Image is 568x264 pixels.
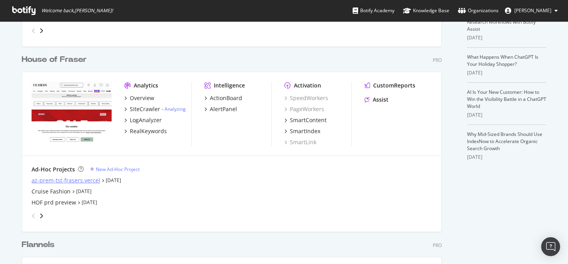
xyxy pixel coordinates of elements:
a: SpeedWorkers [284,94,328,102]
a: New Ad-Hoc Project [90,166,140,173]
a: Analyzing [164,106,186,112]
a: [DATE] [106,177,121,184]
a: [DATE] [76,188,92,195]
a: SiteCrawler- Analyzing [124,105,186,113]
div: Knowledge Base [403,7,449,15]
button: [PERSON_NAME] [499,4,564,17]
a: Flannels [22,239,58,251]
div: Open Intercom Messenger [541,237,560,256]
a: Overview [124,94,154,102]
span: Amelie Thomas [514,7,551,14]
div: - [162,106,186,112]
div: Assist [373,96,389,104]
a: [DATE] [82,199,97,206]
div: New Ad-Hoc Project [96,166,140,173]
span: Welcome back, [PERSON_NAME] ! [41,7,113,14]
a: HOF prd preview [32,199,76,206]
div: [DATE] [467,154,546,161]
div: Overview [130,94,154,102]
div: Intelligence [214,82,245,89]
a: az-prem-tst-frasers.vercel [32,177,100,184]
a: SmartLink [284,138,316,146]
div: AlertPanel [210,105,237,113]
div: LogAnalyzer [130,116,162,124]
div: Organizations [458,7,499,15]
div: Ad-Hoc Projects [32,165,75,173]
a: Cruise Fashion [32,188,71,195]
a: SmartContent [284,116,327,124]
a: LogAnalyzer [124,116,162,124]
a: What Happens When ChatGPT Is Your Holiday Shopper? [467,54,538,67]
div: Analytics [134,82,158,89]
div: Botify Academy [353,7,394,15]
img: houseoffraser.co.uk [32,82,112,145]
a: House of Fraser [22,54,90,65]
a: SmartIndex [284,127,320,135]
div: angle-left [28,210,39,222]
div: angle-right [39,212,44,220]
div: [DATE] [467,69,546,76]
a: ActionBoard [204,94,242,102]
a: AlertPanel [204,105,237,113]
div: angle-left [28,24,39,37]
div: CustomReports [373,82,415,89]
div: ActionBoard [210,94,242,102]
div: Pro [433,57,442,63]
a: Assist [364,96,389,104]
a: PageWorkers [284,105,324,113]
div: SiteCrawler [130,105,160,113]
div: SmartIndex [290,127,320,135]
div: RealKeywords [130,127,167,135]
a: CustomReports [364,82,415,89]
div: [DATE] [467,112,546,119]
a: Why Mid-Sized Brands Should Use IndexNow to Accelerate Organic Search Growth [467,131,542,152]
a: RealKeywords [124,127,167,135]
div: Pro [433,242,442,249]
div: Flannels [22,239,54,251]
a: AI Is Your New Customer: How to Win the Visibility Battle in a ChatGPT World [467,89,546,110]
div: Activation [294,82,321,89]
div: SmartContent [290,116,327,124]
div: House of Fraser [22,54,87,65]
div: [DATE] [467,34,546,41]
div: angle-right [39,27,44,35]
a: How to Save Hours on Content and Research Workflows with Botify Assist [467,11,544,32]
